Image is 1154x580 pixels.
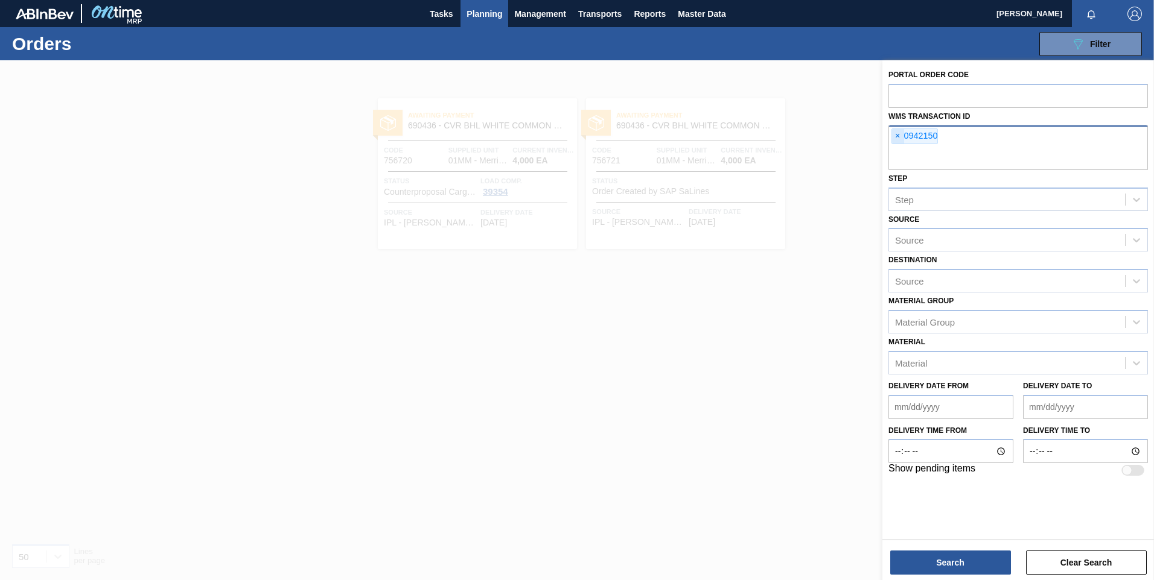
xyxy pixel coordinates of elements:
[895,194,914,204] div: Step
[428,7,454,21] span: Tasks
[578,7,622,21] span: Transports
[1127,7,1142,21] img: Logout
[888,297,954,305] label: Material Group
[12,37,193,51] h1: Orders
[892,129,904,143] span: ×
[895,235,924,245] div: Source
[678,7,725,21] span: Master Data
[895,276,924,286] div: Source
[1023,395,1148,419] input: mm/dd/yyyy
[1023,422,1148,440] label: Delivery time to
[895,317,955,327] div: Material Group
[888,395,1013,419] input: mm/dd/yyyy
[888,71,969,79] label: Portal Order Code
[514,7,566,21] span: Management
[16,8,74,19] img: TNhmsLtSVTkK8tSr43FrP2fwEKptu5GPRR3wAAAABJRU5ErkJggg==
[888,256,937,264] label: Destination
[888,215,919,224] label: Source
[888,382,969,390] label: Delivery Date from
[888,174,907,183] label: Step
[888,338,925,346] label: Material
[634,7,666,21] span: Reports
[895,358,927,368] div: Material
[888,422,1013,440] label: Delivery time from
[891,128,938,144] div: 0942150
[888,463,975,478] label: Show pending items
[1039,32,1142,56] button: Filter
[1090,39,1111,49] span: Filter
[1072,5,1111,22] button: Notifications
[888,112,970,121] label: WMS Transaction ID
[467,7,502,21] span: Planning
[1023,382,1092,390] label: Delivery Date to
